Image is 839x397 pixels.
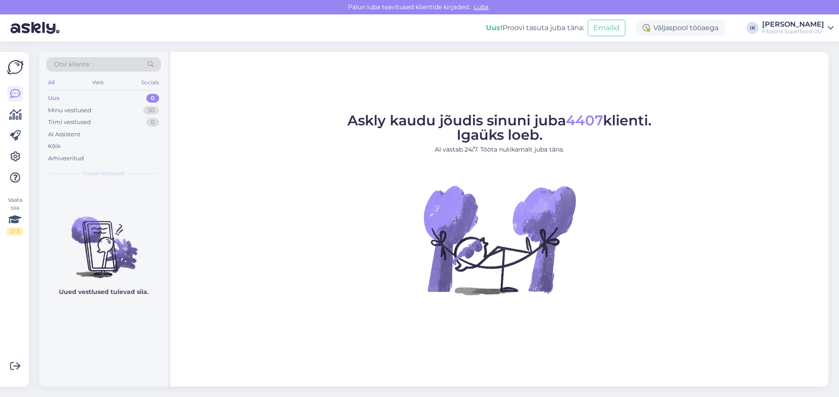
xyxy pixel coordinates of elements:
[146,94,159,103] div: 0
[746,22,759,34] div: IK
[566,112,603,129] span: 4407
[48,94,59,103] div: Uus
[471,3,491,11] span: Luba
[48,130,80,139] div: AI Assistent
[486,23,584,33] div: Proovi tasuta juba täna:
[143,106,159,115] div: 30
[90,77,106,88] div: Web
[421,161,578,318] img: No Chat active
[54,60,89,69] span: Otsi kliente
[7,228,23,235] div: 2 / 3
[347,112,652,143] span: Askly kaudu jõudis sinuni juba klienti. Igaüks loeb.
[762,21,834,35] a: [PERSON_NAME]Fitpoint Superfood OÜ
[48,154,84,163] div: Arhiveeritud
[59,287,149,297] p: Uued vestlused tulevad siia.
[83,169,124,177] span: Uued vestlused
[146,118,159,127] div: 0
[7,196,23,235] div: Vaata siia
[48,142,61,151] div: Kõik
[7,59,24,76] img: Askly Logo
[486,24,503,32] b: Uus!
[48,106,91,115] div: Minu vestlused
[588,20,625,36] button: Emailid
[46,77,56,88] div: All
[139,77,161,88] div: Socials
[39,201,168,280] img: No chats
[762,21,824,28] div: [PERSON_NAME]
[347,145,652,154] p: AI vastab 24/7. Tööta nutikamalt juba täna.
[762,28,824,35] div: Fitpoint Superfood OÜ
[48,118,91,127] div: Tiimi vestlused
[636,20,725,36] div: Väljaspool tööaega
